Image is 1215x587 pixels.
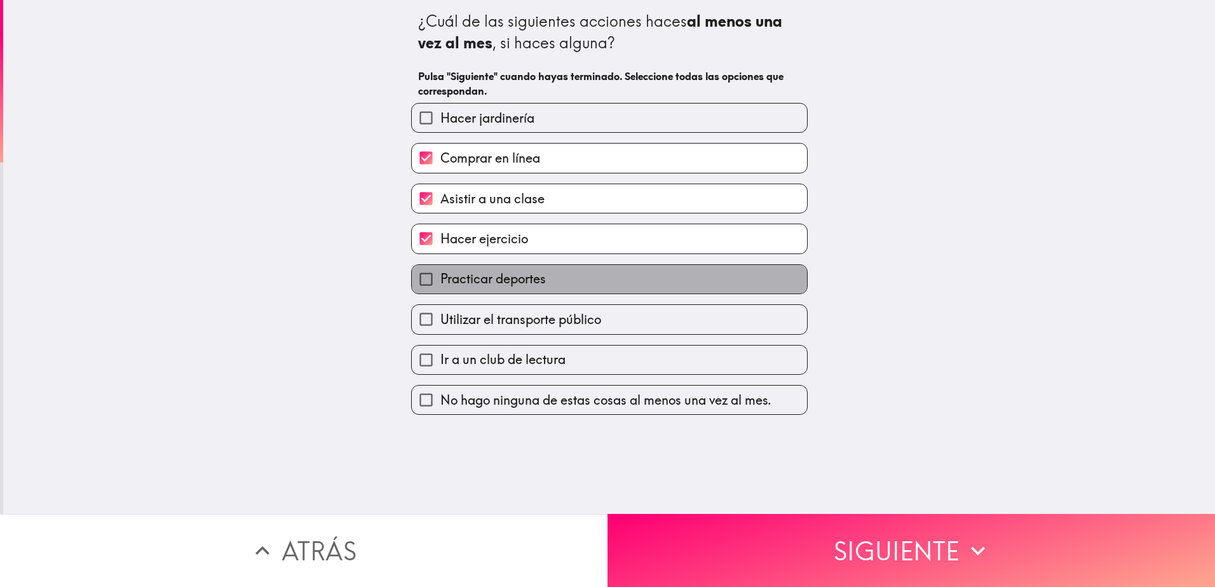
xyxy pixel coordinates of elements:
div: ¿Cuál de las siguientes acciones haces , si haces alguna? [418,11,801,53]
button: Asistir a una clase [412,184,807,213]
span: Practicar deportes [440,270,546,288]
span: Asistir a una clase [440,190,545,208]
h6: Pulsa "Siguiente" cuando hayas terminado. Seleccione todas las opciones que correspondan. [418,69,801,98]
button: Practicar deportes [412,265,807,293]
span: No hago ninguna de estas cosas al menos una vez al mes. [440,391,771,409]
button: Ir a un club de lectura [412,346,807,374]
button: Hacer jardinería [412,104,807,132]
span: Ir a un club de lectura [440,351,566,368]
span: Utilizar el transporte público [440,311,601,328]
button: Utilizar el transporte público [412,305,807,334]
button: Siguiente [607,514,1215,587]
button: Hacer ejercicio [412,224,807,253]
b: al menos una vez al mes [418,11,786,52]
span: Hacer ejercicio [440,230,528,248]
button: Comprar en línea [412,144,807,172]
button: No hago ninguna de estas cosas al menos una vez al mes. [412,386,807,414]
span: Hacer jardinería [440,109,534,127]
span: Comprar en línea [440,149,540,167]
